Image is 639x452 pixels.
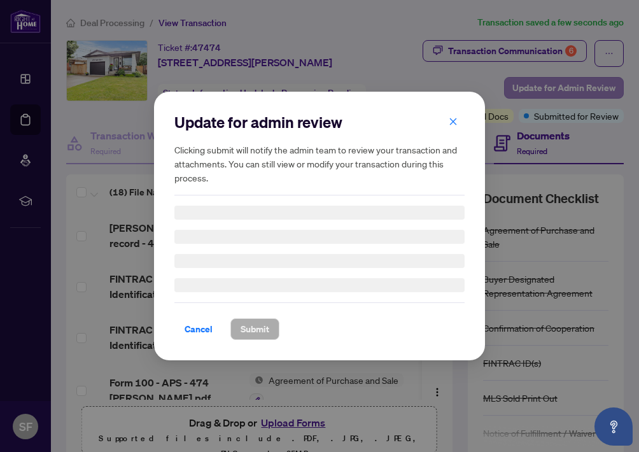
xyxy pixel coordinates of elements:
span: Cancel [185,319,213,339]
span: close [449,117,458,126]
button: Cancel [174,318,223,340]
button: Submit [230,318,279,340]
h5: Clicking submit will notify the admin team to review your transaction and attachments. You can st... [174,143,465,185]
h2: Update for admin review [174,112,465,132]
button: Open asap [594,407,633,446]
